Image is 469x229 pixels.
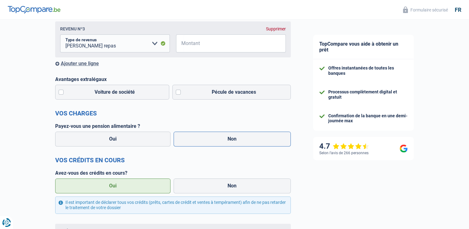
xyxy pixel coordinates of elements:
div: Processus complètement digital et gratuit [328,89,408,100]
div: Offres instantanées de toutes les banques [328,65,408,76]
div: Supprimer [266,26,286,31]
div: TopCompare vous aide à obtenir un prêt [313,35,414,59]
img: TopCompare Logo [8,6,60,13]
div: Confirmation de la banque en une demi-journée max [328,113,408,124]
label: Avantages extralégaux [55,76,291,82]
label: Voiture de société [55,85,170,100]
label: Avez-vous des crédits en cours? [55,170,291,176]
button: Formulaire sécurisé [399,5,452,15]
div: Ajouter une ligne [55,61,291,66]
h2: Vos charges [55,110,291,117]
label: Oui [55,178,171,193]
label: Payez-vous une pension alimentaire ? [55,123,291,129]
div: 4.7 [319,142,369,151]
div: fr [455,7,461,13]
div: Il est important de déclarer tous vos crédits (prêts, cartes de crédit et ventes à tempérament) a... [55,196,291,214]
h2: Vos crédits en cours [55,156,291,164]
label: Oui [55,132,171,146]
label: Non [174,132,291,146]
div: Selon l’avis de 266 personnes [319,151,369,155]
span: € [176,34,184,52]
div: Revenu nº3 [60,26,85,31]
label: Pécule de vacances [172,85,291,100]
label: Non [174,178,291,193]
